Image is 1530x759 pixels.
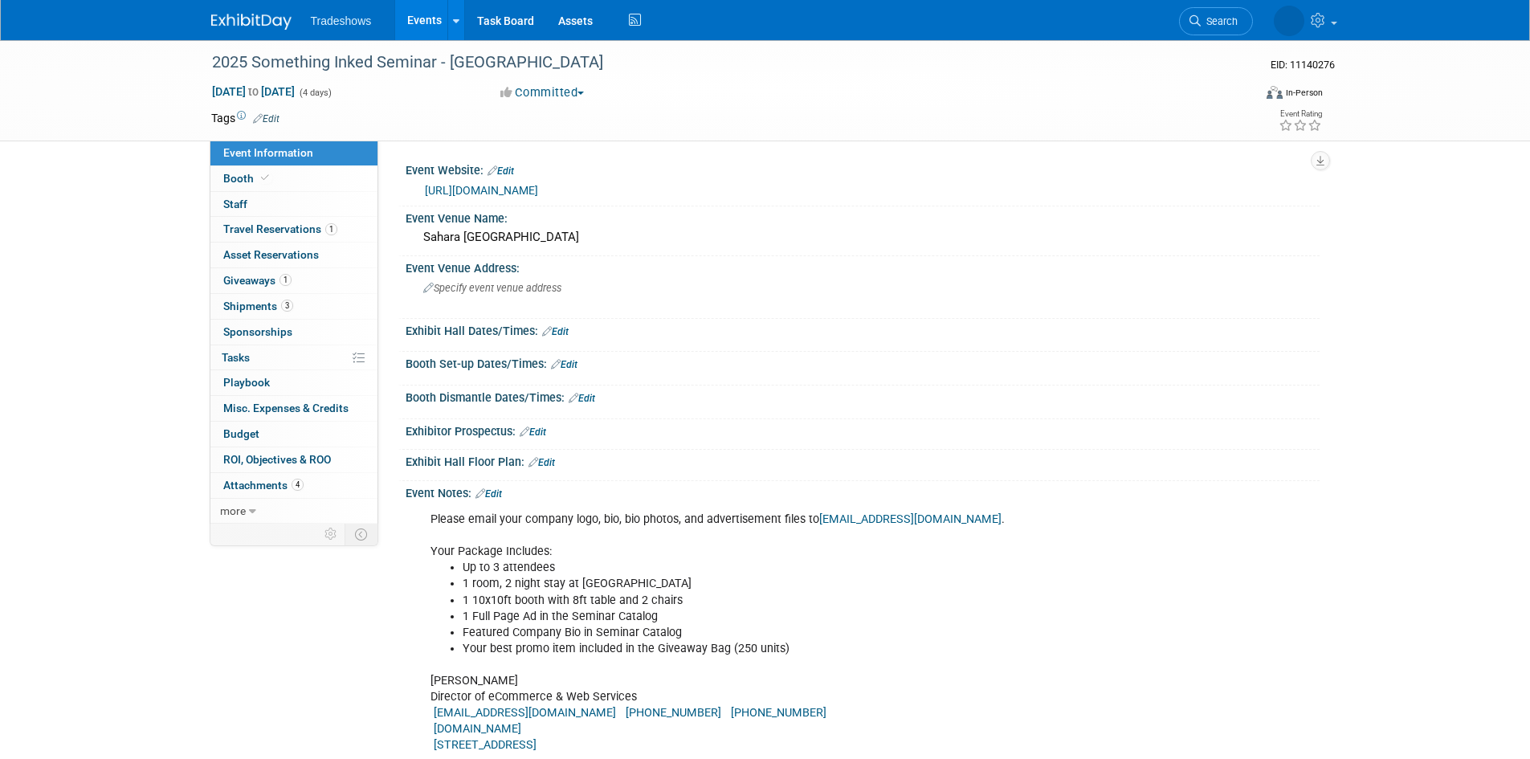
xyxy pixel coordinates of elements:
a: [PHONE_NUMBER] [731,706,826,720]
span: Misc. Expenses & Credits [223,402,349,414]
a: Playbook [210,370,377,395]
span: Tasks [222,351,250,364]
span: Event Information [223,146,313,159]
span: Staff [223,198,247,210]
a: Asset Reservations [210,243,377,267]
span: Booth [223,172,272,185]
span: Shipments [223,300,293,312]
a: Misc. Expenses & Credits [210,396,377,421]
a: Edit [475,488,502,500]
a: Booth [210,166,377,191]
span: Travel Reservations [223,222,337,235]
span: Playbook [223,376,270,389]
a: [EMAIL_ADDRESS][DOMAIN_NAME] [819,512,1002,526]
span: Specify event venue address [423,282,561,294]
li: 1 10x10ft booth with 8ft table and 2 chairs [463,593,1133,609]
li: Up to 3 attendees [463,560,1133,576]
div: Event Rating [1279,110,1322,118]
div: Booth Set-up Dates/Times: [406,352,1320,373]
div: Sahara [GEOGRAPHIC_DATA] [418,225,1308,250]
span: Search [1201,15,1238,27]
a: Edit [253,113,279,124]
li: 1 Full Page Ad in the Seminar Catalog [463,609,1133,625]
a: Edit [488,165,514,177]
span: Asset Reservations [223,248,319,261]
span: 1 [325,223,337,235]
div: Exhibitor Prospectus: [406,419,1320,440]
a: [STREET_ADDRESS] [434,738,537,752]
a: [DOMAIN_NAME] [434,722,521,736]
div: Event Venue Address: [406,256,1320,276]
span: Sponsorships [223,325,292,338]
a: Edit [542,326,569,337]
a: Edit [569,393,595,404]
a: Edit [551,359,577,370]
a: [EMAIL_ADDRESS][DOMAIN_NAME] [434,706,616,720]
a: Staff [210,192,377,217]
li: 1 room, 2 night stay at [GEOGRAPHIC_DATA] [463,576,1133,592]
span: Giveaways [223,274,292,287]
li: Your best promo item included in the Giveaway Bag (250 units) [463,641,1133,657]
a: more [210,499,377,524]
span: 4 [292,479,304,491]
div: Event Notes: [406,481,1320,502]
span: (4 days) [298,88,332,98]
span: [DATE] [DATE] [211,84,296,99]
img: Format-Inperson.png [1267,86,1283,99]
li: Featured Company Bio in Seminar Catalog [463,625,1133,641]
a: Attachments4 [210,473,377,498]
img: Janet Wong [1274,6,1304,36]
a: Giveaways1 [210,268,377,293]
a: Shipments3 [210,294,377,319]
div: 2025 Something Inked Seminar - [GEOGRAPHIC_DATA] [206,48,1229,77]
span: 1 [279,274,292,286]
a: Search [1179,7,1253,35]
td: Personalize Event Tab Strip [317,524,345,545]
a: Event Information [210,141,377,165]
a: [URL][DOMAIN_NAME] [425,184,538,197]
span: Budget [223,427,259,440]
span: 3 [281,300,293,312]
div: Event Website: [406,158,1320,179]
a: Budget [210,422,377,447]
span: Attachments [223,479,304,492]
div: Exhibit Hall Dates/Times: [406,319,1320,340]
a: [PHONE_NUMBER] [626,706,721,720]
i: Booth reservation complete [261,173,269,182]
a: Edit [528,457,555,468]
span: to [246,85,261,98]
div: Exhibit Hall Floor Plan: [406,450,1320,471]
a: Travel Reservations1 [210,217,377,242]
div: Event Venue Name: [406,206,1320,226]
button: Committed [495,84,590,101]
span: more [220,504,246,517]
div: Booth Dismantle Dates/Times: [406,386,1320,406]
td: Tags [211,110,279,126]
a: Edit [520,426,546,438]
a: ROI, Objectives & ROO [210,447,377,472]
a: Tasks [210,345,377,370]
div: In-Person [1285,87,1323,99]
div: Event Format [1158,84,1324,108]
img: ExhibitDay [211,14,292,30]
span: Tradeshows [311,14,372,27]
span: Event ID: 11140276 [1271,59,1335,71]
span: ROI, Objectives & ROO [223,453,331,466]
td: Toggle Event Tabs [345,524,377,545]
a: Sponsorships [210,320,377,345]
